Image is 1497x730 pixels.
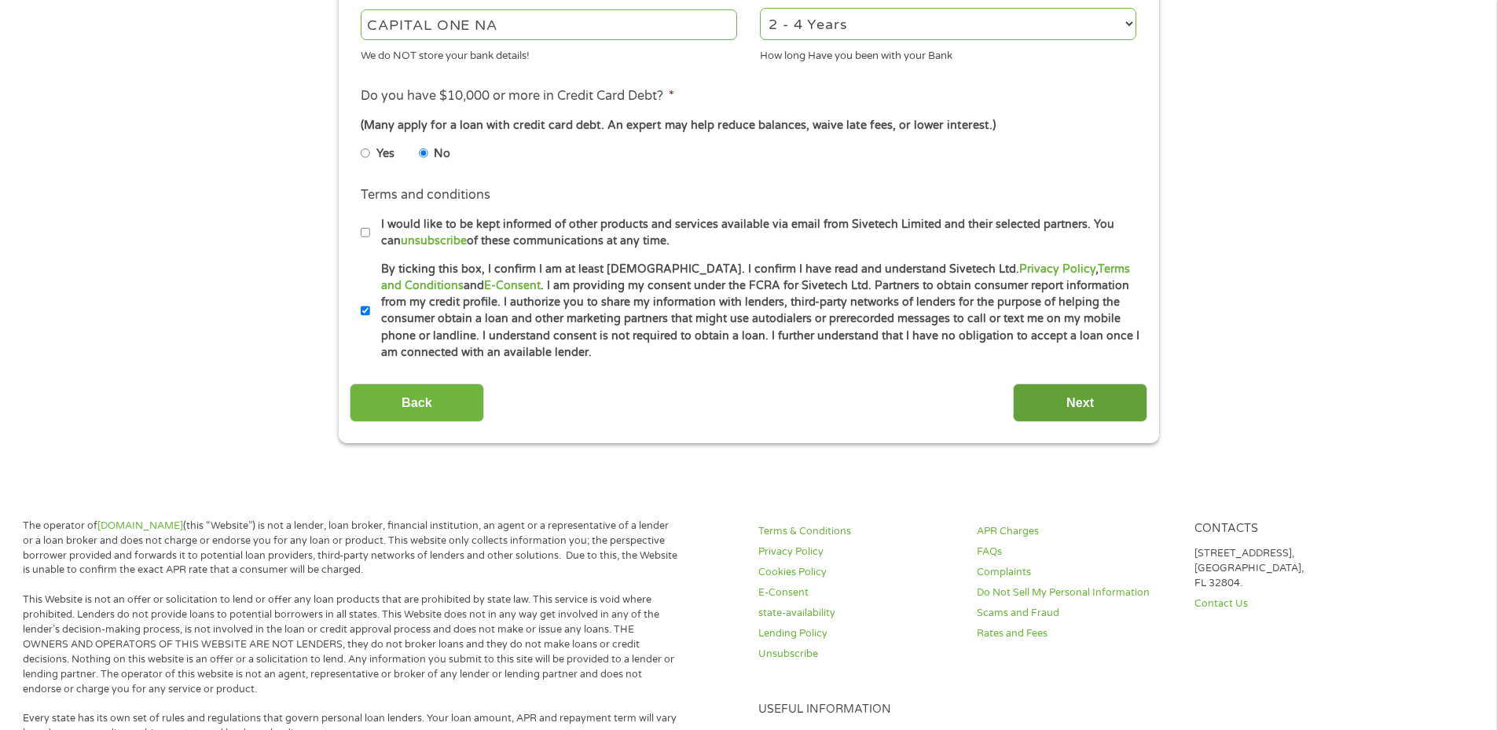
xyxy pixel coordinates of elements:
a: Scams and Fraud [977,606,1176,621]
a: E-Consent [484,279,541,292]
input: Back [350,383,484,422]
div: How long Have you been with your Bank [760,42,1136,64]
a: Lending Policy [758,626,958,641]
a: Unsubscribe [758,647,958,662]
a: Terms & Conditions [758,524,958,539]
h4: Contacts [1194,522,1394,537]
label: No [434,145,450,163]
a: Rates and Fees [977,626,1176,641]
a: Do Not Sell My Personal Information [977,585,1176,600]
h4: Useful Information [758,702,1394,717]
a: E-Consent [758,585,958,600]
a: Privacy Policy [1019,262,1095,276]
a: FAQs [977,545,1176,559]
a: Terms and Conditions [381,262,1130,292]
a: state-availability [758,606,958,621]
p: [STREET_ADDRESS], [GEOGRAPHIC_DATA], FL 32804. [1194,546,1394,591]
div: (Many apply for a loan with credit card debt. An expert may help reduce balances, waive late fees... [361,117,1136,134]
a: Complaints [977,565,1176,580]
a: Privacy Policy [758,545,958,559]
input: Next [1013,383,1147,422]
a: [DOMAIN_NAME] [97,519,183,532]
a: Cookies Policy [758,565,958,580]
a: APR Charges [977,524,1176,539]
label: Do you have $10,000 or more in Credit Card Debt? [361,88,674,105]
a: unsubscribe [401,234,467,248]
label: Terms and conditions [361,187,490,204]
label: Yes [376,145,394,163]
p: The operator of (this “Website”) is not a lender, loan broker, financial institution, an agent or... [23,519,678,578]
label: I would like to be kept informed of other products and services available via email from Sivetech... [370,216,1141,250]
label: By ticking this box, I confirm I am at least [DEMOGRAPHIC_DATA]. I confirm I have read and unders... [370,261,1141,361]
div: We do NOT store your bank details! [361,42,737,64]
a: Contact Us [1194,596,1394,611]
p: This Website is not an offer or solicitation to lend or offer any loan products that are prohibit... [23,592,678,696]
